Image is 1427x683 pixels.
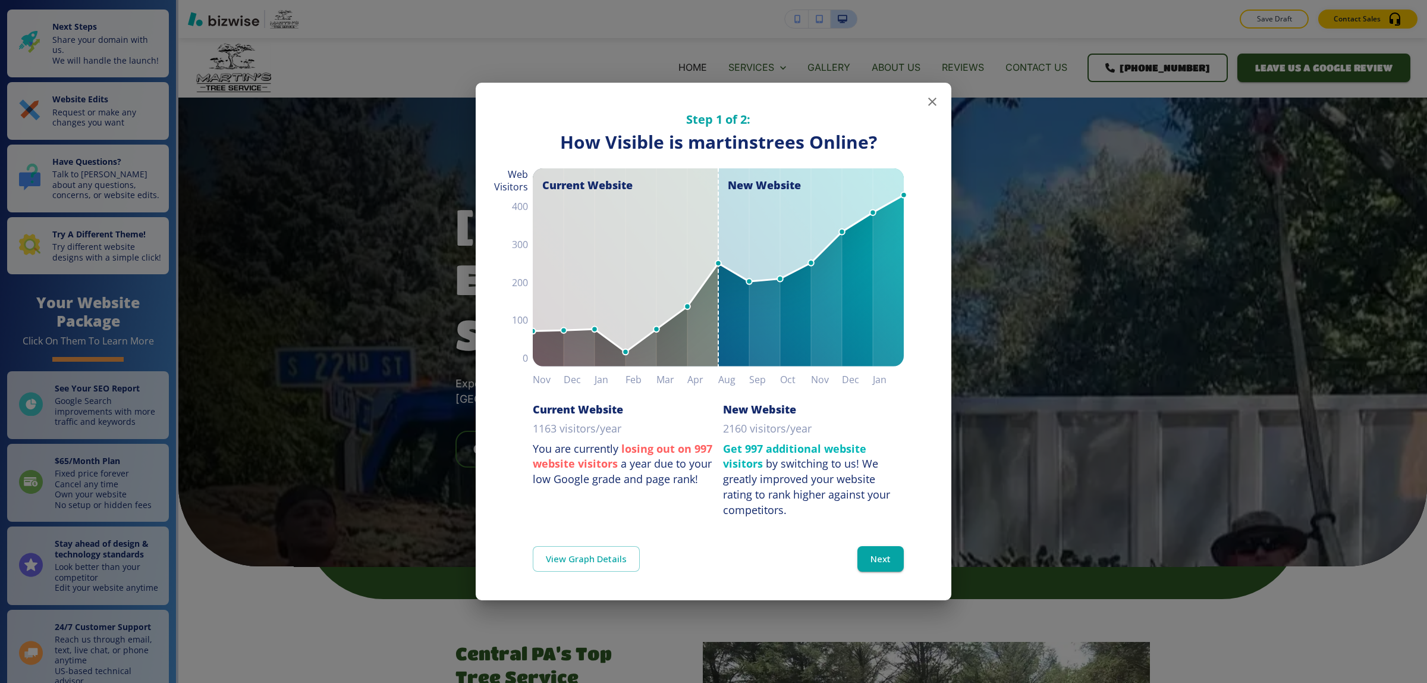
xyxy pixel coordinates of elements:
strong: Get 997 additional website visitors [723,441,866,471]
h6: Jan [595,371,626,388]
p: by switching to us! [723,441,904,518]
h6: Dec [564,371,595,388]
a: View Graph Details [533,546,640,571]
h6: Oct [780,371,811,388]
h6: Nov [533,371,564,388]
p: 1163 visitors/year [533,421,621,437]
h6: New Website [723,402,796,416]
h6: Sep [749,371,780,388]
h6: Apr [687,371,718,388]
h6: Feb [626,371,656,388]
h6: Nov [811,371,842,388]
button: Next [857,546,904,571]
h6: Aug [718,371,749,388]
strong: losing out on 997 website visitors [533,441,712,471]
h6: Dec [842,371,873,388]
h6: Current Website [533,402,623,416]
div: We greatly improved your website rating to rank higher against your competitors. [723,456,890,516]
p: 2160 visitors/year [723,421,812,437]
h6: Jan [873,371,904,388]
h6: Mar [656,371,687,388]
p: You are currently a year due to your low Google grade and page rank! [533,441,713,487]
